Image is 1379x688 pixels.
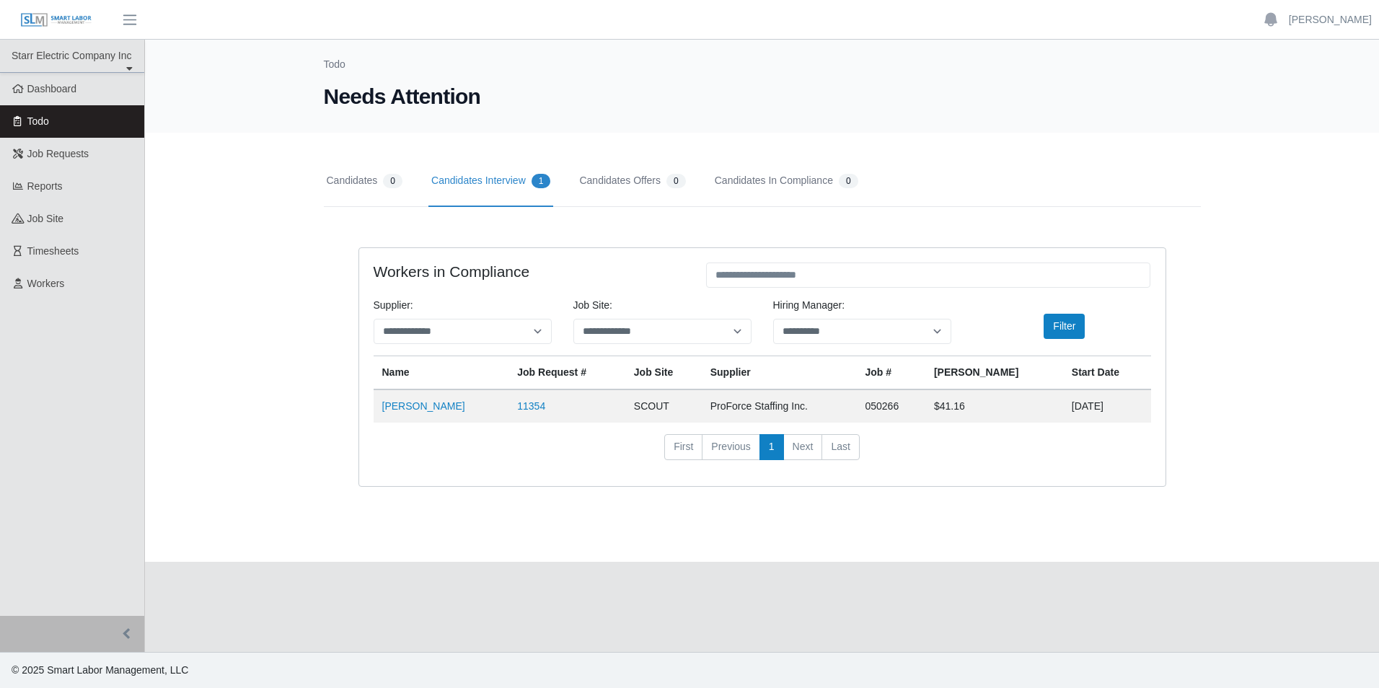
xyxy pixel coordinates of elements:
th: Name [374,356,509,390]
span: 0 [839,174,858,188]
a: Candidates In Compliance [712,156,861,207]
th: Start Date [1063,356,1151,390]
label: job site: [573,298,612,313]
nav: Breadcrumb [324,57,1201,84]
td: $41.16 [925,389,1063,423]
th: job site [625,356,702,390]
nav: Tabs [324,156,1201,207]
label: Supplier: [374,298,413,313]
span: 0 [666,174,686,188]
th: Job # [856,356,925,390]
span: Todo [27,115,49,127]
th: [PERSON_NAME] [925,356,1063,390]
td: SCOUT [625,389,702,423]
img: SLM Logo [20,12,92,28]
a: Candidates Interview [428,156,553,207]
td: ProForce Staffing Inc. [702,389,857,423]
span: © 2025 Smart Labor Management, LLC [12,664,188,676]
button: Filter [1044,314,1085,339]
a: 11354 [517,400,545,412]
a: [PERSON_NAME] [382,400,465,412]
h4: Workers in Compliance [374,263,685,281]
a: Candidates Offers [576,156,688,207]
span: Dashboard [27,83,77,94]
span: Timesheets [27,245,79,257]
span: 1 [532,174,551,188]
h1: Needs Attention [324,84,1201,110]
a: Candidates [324,156,406,207]
th: Job Request # [508,356,625,390]
label: Hiring Manager: [773,298,845,313]
th: Supplier [702,356,857,390]
span: job site [27,213,64,224]
a: [PERSON_NAME] [1289,12,1372,27]
span: Job Requests [27,148,89,159]
span: 0 [383,174,402,188]
a: Todo [324,58,345,70]
td: 050266 [856,389,925,423]
span: Workers [27,278,65,289]
span: Reports [27,180,63,192]
a: 1 [759,434,784,460]
td: [DATE] [1063,389,1151,423]
nav: pagination [374,434,1151,472]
